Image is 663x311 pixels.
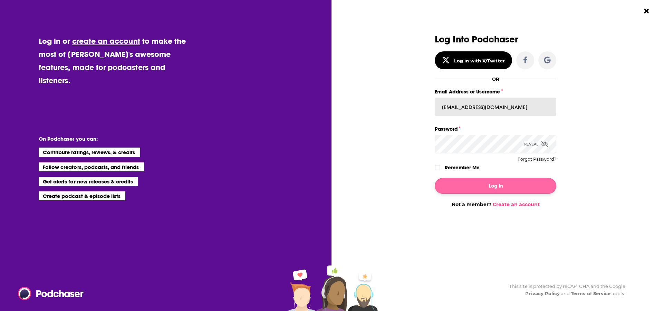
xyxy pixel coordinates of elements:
[493,201,540,208] a: Create an account
[435,34,556,44] h3: Log Into Podchaser
[525,291,560,296] a: Privacy Policy
[640,4,653,18] button: Close Button
[445,163,480,172] label: Remember Me
[435,87,556,96] label: Email Address or Username
[435,51,512,69] button: Log in with X/Twitter
[524,135,548,153] div: Reveal
[39,177,138,186] li: Get alerts for new releases & credits
[492,76,499,82] div: OR
[72,36,140,46] a: create an account
[518,157,556,162] button: Forgot Password?
[435,124,556,133] label: Password
[504,283,625,297] div: This site is protected by reCAPTCHA and the Google and apply.
[39,136,177,142] li: On Podchaser you can:
[39,148,140,157] li: Contribute ratings, reviews, & credits
[435,201,556,208] div: Not a member?
[18,287,79,300] a: Podchaser - Follow, Share and Rate Podcasts
[454,58,505,63] div: Log in with X/Twitter
[571,291,611,296] a: Terms of Service
[39,191,125,200] li: Create podcast & episode lists
[39,162,144,171] li: Follow creators, podcasts, and friends
[435,98,556,116] input: Email Address or Username
[18,287,84,300] img: Podchaser - Follow, Share and Rate Podcasts
[435,178,556,194] button: Log In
